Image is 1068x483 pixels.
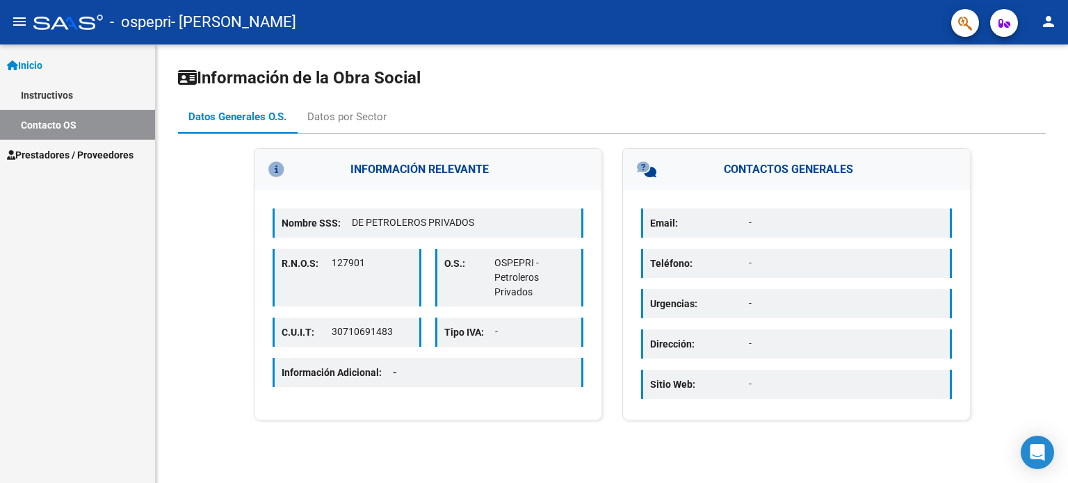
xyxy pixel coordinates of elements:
p: - [749,377,943,391]
p: C.U.I.T: [282,325,332,340]
p: - [749,256,943,270]
p: - [749,336,943,351]
p: Urgencias: [650,296,749,311]
span: - [PERSON_NAME] [171,7,296,38]
p: DE PETROLEROS PRIVADOS [352,215,574,230]
p: Teléfono: [650,256,749,271]
p: Tipo IVA: [444,325,495,340]
span: - ospepri [110,7,171,38]
span: Prestadores / Proveedores [7,147,133,163]
p: Sitio Web: [650,377,749,392]
p: Información Adicional: [282,365,408,380]
div: Open Intercom Messenger [1021,436,1054,469]
p: 30710691483 [332,325,412,339]
div: Datos por Sector [307,109,387,124]
p: OSPEPRI - Petroleros Privados [494,256,574,300]
p: Nombre SSS: [282,215,352,231]
p: 127901 [332,256,412,270]
h3: INFORMACIÓN RELEVANTE [254,149,601,190]
p: R.N.O.S: [282,256,332,271]
h3: CONTACTOS GENERALES [623,149,970,190]
p: O.S.: [444,256,494,271]
span: Inicio [7,58,42,73]
h1: Información de la Obra Social [178,67,1046,89]
mat-icon: menu [11,13,28,30]
div: Datos Generales O.S. [188,109,286,124]
p: - [749,215,943,230]
p: - [749,296,943,311]
p: Email: [650,215,749,231]
p: - [495,325,575,339]
mat-icon: person [1040,13,1057,30]
span: - [393,367,397,378]
p: Dirección: [650,336,749,352]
